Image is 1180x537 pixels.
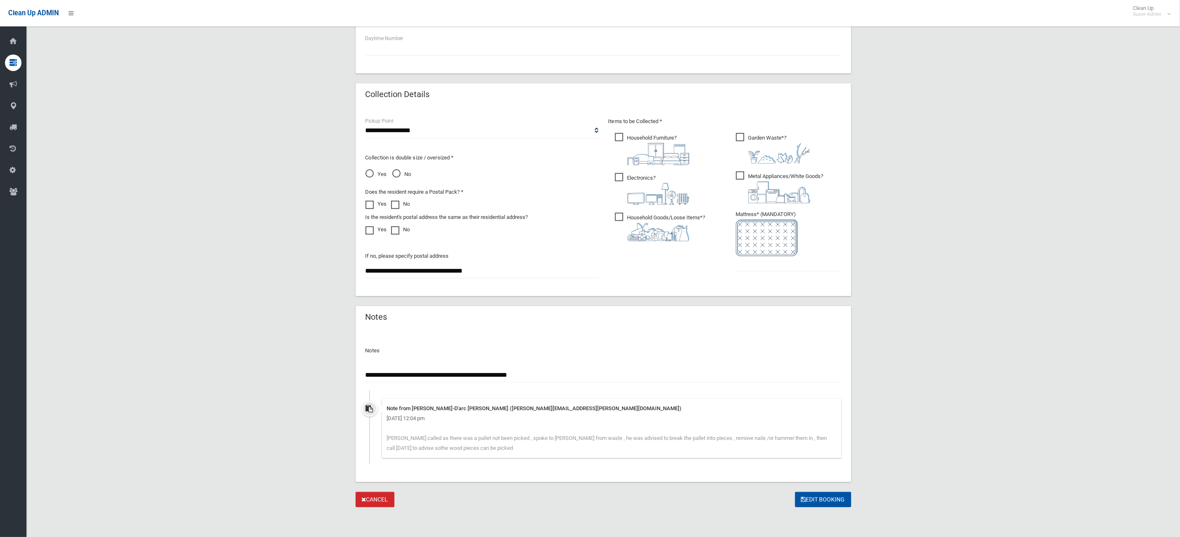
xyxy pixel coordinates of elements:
[366,225,387,235] label: Yes
[387,404,836,413] div: Note from [PERSON_NAME]-D'arc [PERSON_NAME] ([PERSON_NAME][EMAIL_ADDRESS][PERSON_NAME][DOMAIN_NAME])
[748,143,810,164] img: 4fd8a5c772b2c999c83690221e5242e0.png
[615,133,689,165] span: Household Furniture
[736,219,798,256] img: e7408bece873d2c1783593a074e5cb2f.png
[356,492,394,507] a: Cancel
[627,135,689,165] i: ?
[627,214,705,241] i: ?
[391,199,410,209] label: No
[736,171,824,203] span: Metal Appliances/White Goods
[387,413,836,423] div: [DATE] 12:04 pm
[627,175,689,205] i: ?
[366,199,387,209] label: Yes
[608,116,841,126] p: Items to be Collected *
[366,153,598,163] p: Collection is double size / oversized *
[356,86,440,102] header: Collection Details
[366,212,528,222] label: Is the resident's postal address the same as their residential address?
[1129,5,1170,17] span: Clean Up
[356,309,397,325] header: Notes
[366,187,464,197] label: Does the resident require a Postal Pack? *
[366,169,387,179] span: Yes
[795,492,851,507] button: Edit Booking
[627,143,689,165] img: aa9efdbe659d29b613fca23ba79d85cb.png
[366,346,841,356] p: Notes
[392,169,411,179] span: No
[627,223,689,241] img: b13cc3517677393f34c0a387616ef184.png
[736,211,841,256] span: Mattress* (MANDATORY)
[748,135,810,164] i: ?
[8,9,59,17] span: Clean Up ADMIN
[387,435,827,451] span: [PERSON_NAME] called as there was a pallet not been picked , spoke to [PERSON_NAME] from waste , ...
[391,225,410,235] label: No
[1133,11,1161,17] small: Super Admin
[627,183,689,205] img: 394712a680b73dbc3d2a6a3a7ffe5a07.png
[736,133,810,164] span: Garden Waste*
[615,173,689,205] span: Electronics
[615,213,705,241] span: Household Goods/Loose Items*
[366,251,449,261] label: If no, please specify postal address
[748,181,810,203] img: 36c1b0289cb1767239cdd3de9e694f19.png
[748,173,824,203] i: ?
